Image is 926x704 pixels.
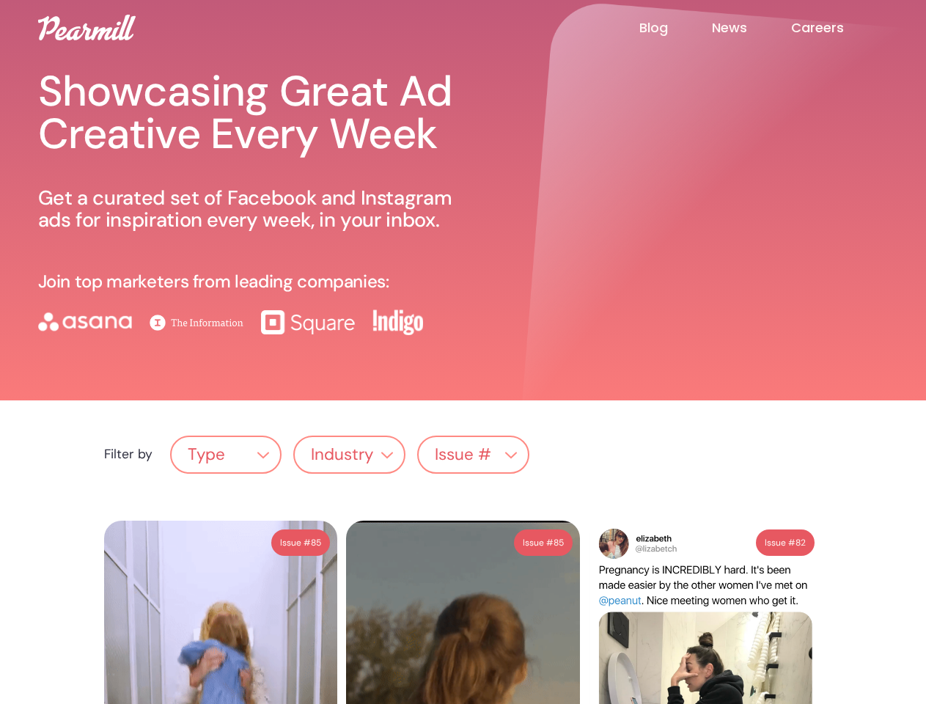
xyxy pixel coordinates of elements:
[295,441,404,469] div: Industry
[188,446,225,464] div: Type
[172,441,281,469] div: Type
[38,272,389,291] p: Join top marketers from leading companies:
[38,187,467,231] p: Get a curated set of Facebook and Instagram ads for inspiration every week, in your inbox.
[38,15,136,40] img: Pearmill logo
[38,70,467,155] h1: Showcasing Great Ad Creative Every Week
[639,19,712,37] a: Blog
[280,534,311,551] div: Issue #
[756,529,815,556] a: Issue #82
[523,534,554,551] div: Issue #
[554,534,564,551] div: 85
[104,447,153,461] div: Filter by
[311,446,373,464] div: Industry
[419,441,528,469] div: Issue #
[271,529,330,556] a: Issue #85
[712,19,791,37] a: News
[795,534,806,551] div: 82
[791,19,888,37] a: Careers
[765,534,795,551] div: Issue #
[311,534,321,551] div: 85
[514,529,573,556] a: Issue #85
[435,446,491,464] div: Issue #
